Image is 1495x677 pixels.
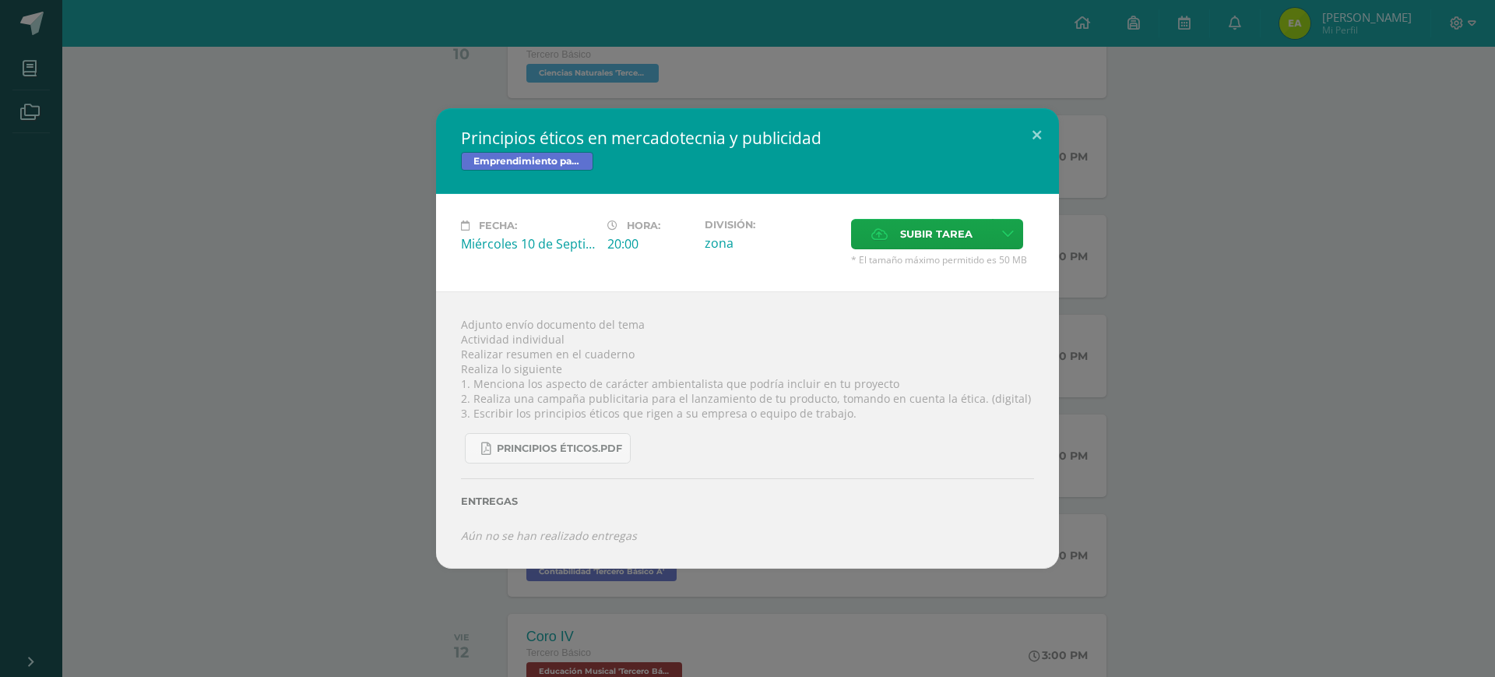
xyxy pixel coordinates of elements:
[705,219,839,231] label: División:
[1015,108,1059,161] button: Close (Esc)
[607,235,692,252] div: 20:00
[900,220,973,249] span: Subir tarea
[479,220,517,231] span: Fecha:
[497,443,622,455] span: Principios éticos.pdf
[461,528,637,543] i: Aún no se han realizado entregas
[436,291,1059,568] div: Adjunto envío documento del tema Actividad individual Realizar resumen en el cuaderno Realiza lo ...
[461,127,1034,149] h2: Principios éticos en mercadotecnia y publicidad
[705,234,839,252] div: zona
[461,495,1034,507] label: Entregas
[461,235,595,252] div: Miércoles 10 de Septiembre
[627,220,660,231] span: Hora:
[461,152,593,171] span: Emprendimiento para la Productividad
[851,253,1034,266] span: * El tamaño máximo permitido es 50 MB
[465,433,631,464] a: Principios éticos.pdf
